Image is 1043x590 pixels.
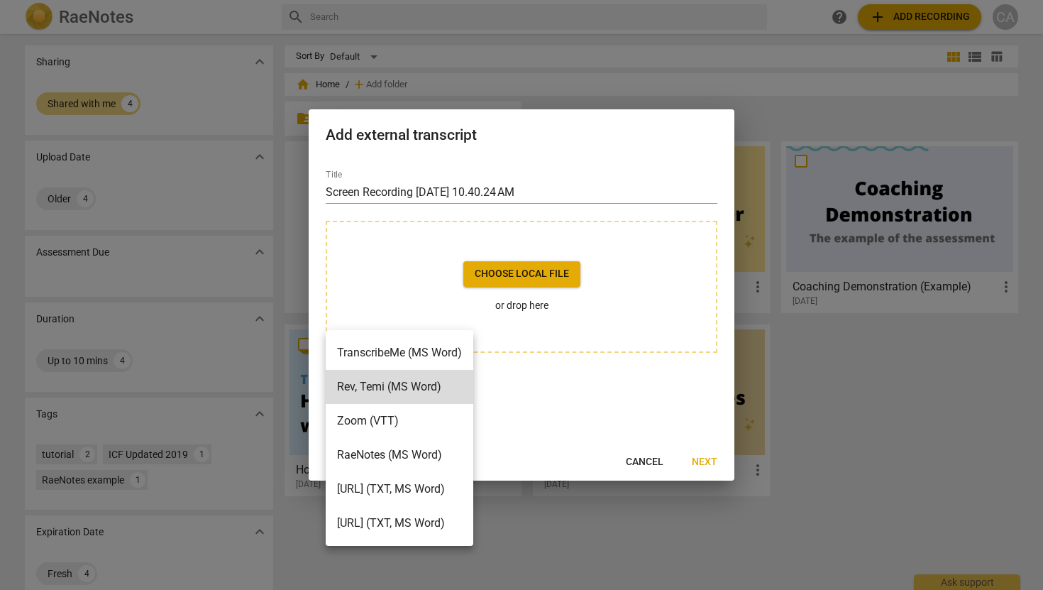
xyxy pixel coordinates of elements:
li: [URL] (TXT, MS Word) [326,506,473,540]
li: TranscribeMe (MS Word) [326,336,473,370]
li: Rev, Temi (MS Word) [326,370,473,404]
li: RaeNotes (MS Word) [326,438,473,472]
li: [URL] (TXT, MS Word) [326,472,473,506]
li: Zoom (VTT) [326,404,473,438]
